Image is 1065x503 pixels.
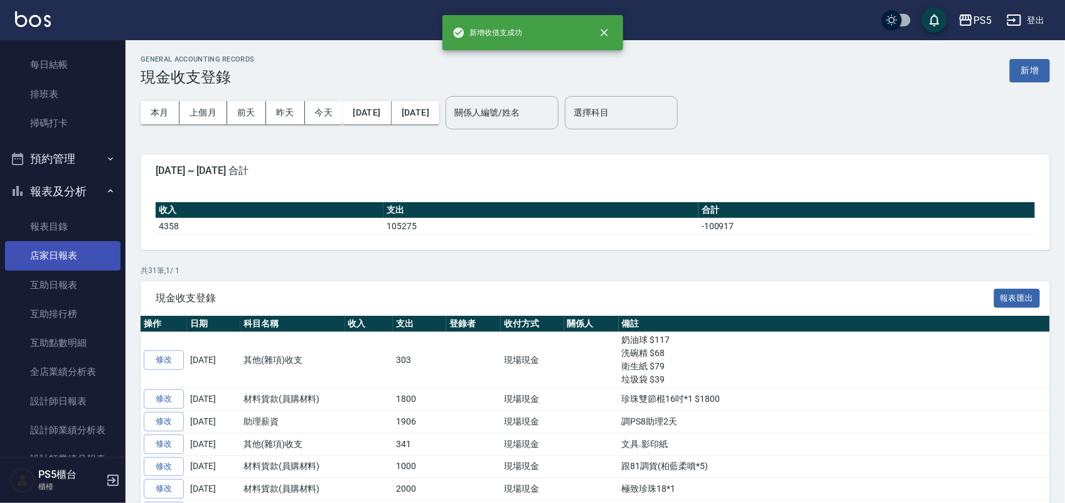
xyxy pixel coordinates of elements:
[38,468,102,481] h5: PS5櫃台
[141,55,255,63] h2: GENERAL ACCOUNTING RECORDS
[227,101,266,124] button: 前天
[144,412,184,431] a: 修改
[383,202,698,219] th: 支出
[141,101,179,124] button: 本月
[156,292,994,305] span: 現金收支登錄
[393,455,446,478] td: 1000
[5,445,120,473] a: 設計師業績月報表
[446,316,501,332] th: 登錄者
[5,271,120,300] a: 互助日報表
[953,8,997,33] button: PS5
[619,411,1050,433] td: 調PS8助理2天
[501,478,564,500] td: 現場現金
[501,433,564,455] td: 現場現金
[144,389,184,409] a: 修改
[187,411,240,433] td: [DATE]
[619,332,1050,388] td: 奶油球 $117 洗碗精 $68 衛生紙 $79 垃圾袋 $39
[393,478,446,500] td: 2000
[619,388,1050,411] td: 珍珠雙節棍16吋*1 $1800
[5,328,120,357] a: 互助點數明細
[15,11,51,27] img: Logo
[564,316,619,332] th: 關係人
[994,291,1041,303] a: 報表匯出
[922,8,947,33] button: save
[5,212,120,241] a: 報表目錄
[994,289,1041,308] button: 報表匯出
[5,387,120,416] a: 設計師日報表
[501,411,564,433] td: 現場現金
[240,332,345,388] td: 其他(雜項)收支
[240,478,345,500] td: 材料貨款(員購材料)
[10,468,35,493] img: Person
[240,455,345,478] td: 材料貨款(員購材料)
[141,316,187,332] th: 操作
[5,357,120,386] a: 全店業績分析表
[187,332,240,388] td: [DATE]
[266,101,305,124] button: 昨天
[156,218,383,234] td: 4358
[619,433,1050,455] td: 文具.影印紙
[5,80,120,109] a: 排班表
[591,19,618,46] button: close
[5,416,120,445] a: 設計師業績分析表
[5,109,120,138] a: 掃碼打卡
[187,433,240,455] td: [DATE]
[141,68,255,86] h3: 現金收支登錄
[240,411,345,433] td: 助理薪資
[5,50,120,79] a: 每日結帳
[1010,64,1050,76] a: 新增
[393,388,446,411] td: 1800
[343,101,391,124] button: [DATE]
[5,175,120,208] button: 報表及分析
[345,316,393,332] th: 收入
[5,143,120,175] button: 預約管理
[5,300,120,328] a: 互助排行榜
[698,202,1035,219] th: 合計
[141,265,1050,276] p: 共 31 筆, 1 / 1
[144,435,184,454] a: 修改
[619,478,1050,500] td: 極致珍珠18*1
[392,101,439,124] button: [DATE]
[187,316,240,332] th: 日期
[973,13,992,28] div: PS5
[501,332,564,388] td: 現場現金
[393,411,446,433] td: 1906
[393,433,446,455] td: 341
[187,478,240,500] td: [DATE]
[38,481,102,492] p: 櫃檯
[619,455,1050,478] td: 跟81調貨(柏藍柔噴*5)
[187,455,240,478] td: [DATE]
[452,26,523,39] span: 新增收借支成功
[305,101,343,124] button: 今天
[393,316,446,332] th: 支出
[240,433,345,455] td: 其他(雜項)收支
[619,316,1050,332] th: 備註
[501,316,564,332] th: 收付方式
[240,316,345,332] th: 科目名稱
[240,388,345,411] td: 材料貨款(員購材料)
[187,388,240,411] td: [DATE]
[501,388,564,411] td: 現場現金
[501,455,564,478] td: 現場現金
[179,101,227,124] button: 上個月
[1010,59,1050,82] button: 新增
[698,218,1035,234] td: -100917
[144,479,184,499] a: 修改
[5,241,120,270] a: 店家日報表
[1002,9,1050,32] button: 登出
[156,202,383,219] th: 收入
[156,165,1035,177] span: [DATE] ~ [DATE] 合計
[144,457,184,477] a: 修改
[144,350,184,370] a: 修改
[393,332,446,388] td: 303
[383,218,698,234] td: 105275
